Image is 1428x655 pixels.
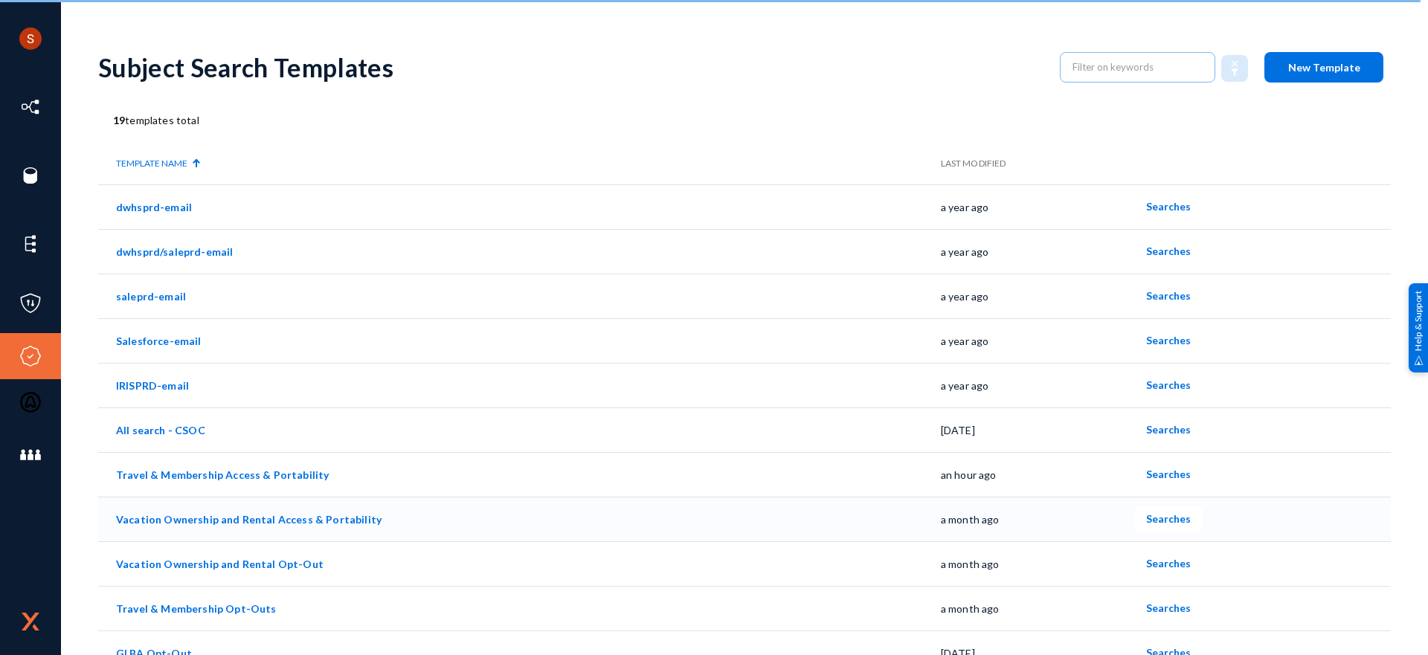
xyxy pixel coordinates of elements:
img: ACg8ocLCHWB70YVmYJSZIkanuWRMiAOKj9BOxslbKTvretzi-06qRA=s96-c [19,28,42,50]
td: a year ago [941,184,1134,229]
a: Vacation Ownership and Rental Access & Portability [116,513,382,526]
td: a year ago [941,229,1134,274]
span: Searches [1146,334,1191,346]
img: icon-members.svg [19,444,42,466]
img: icon-inventory.svg [19,96,42,118]
div: templates total [98,112,1391,128]
td: a year ago [941,363,1134,407]
td: a month ago [941,541,1134,586]
button: Searches [1134,193,1203,220]
td: a year ago [941,318,1134,363]
button: Searches [1134,416,1203,443]
button: Searches [1134,461,1203,488]
a: saleprd-email [116,290,186,303]
td: a year ago [941,274,1134,318]
a: Travel & Membership Opt-Outs [116,602,276,615]
img: icon-elements.svg [19,233,42,255]
button: Searches [1134,283,1203,309]
a: Travel & Membership Access & Portability [116,468,329,481]
b: 19 [113,114,125,126]
input: Filter on keywords [1072,56,1203,78]
div: Help & Support [1409,283,1428,372]
img: help_support.svg [1414,355,1424,365]
td: a month ago [941,497,1134,541]
div: Template Name [116,157,187,170]
div: Subject Search Templates [98,52,1045,83]
span: Searches [1146,423,1191,436]
a: IRISPRD-email [116,379,189,392]
span: Searches [1146,468,1191,480]
button: Searches [1134,506,1203,532]
span: Searches [1146,200,1191,213]
button: Searches [1134,238,1203,265]
button: New Template [1264,52,1383,83]
td: an hour ago [941,452,1134,497]
div: Template Name [116,157,941,170]
a: dwhsprd/saleprd-email [116,245,233,258]
button: Searches [1134,327,1203,354]
a: Vacation Ownership and Rental Opt-Out [116,558,324,570]
span: Searches [1146,512,1191,525]
img: icon-policies.svg [19,292,42,314]
span: Searches [1146,245,1191,257]
td: a month ago [941,586,1134,630]
a: All search - CSOC [116,424,205,436]
button: Searches [1134,595,1203,622]
button: Searches [1134,550,1203,577]
th: Last Modified [941,143,1134,184]
img: icon-compliance.svg [19,345,42,367]
span: Searches [1146,378,1191,391]
img: icon-oauth.svg [19,391,42,413]
span: Searches [1146,601,1191,614]
span: Searches [1146,557,1191,570]
td: [DATE] [941,407,1134,452]
a: Salesforce-email [116,335,202,347]
span: New Template [1288,61,1360,74]
span: Searches [1146,289,1191,302]
a: dwhsprd-email [116,201,192,213]
button: Searches [1134,372,1203,399]
img: icon-sources.svg [19,164,42,187]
